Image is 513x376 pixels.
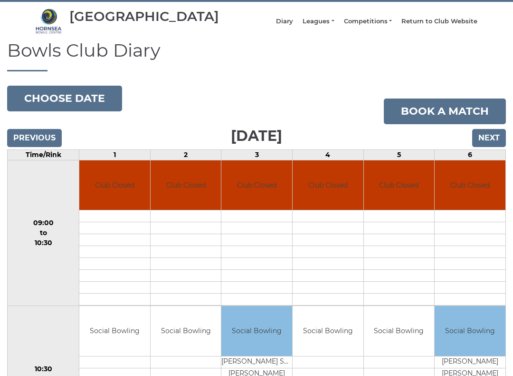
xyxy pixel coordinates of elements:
td: Club Closed [435,160,505,210]
td: 6 [435,149,506,160]
td: Club Closed [293,160,363,210]
td: Club Closed [79,160,150,210]
img: Hornsea Bowls Centre [36,8,62,34]
td: Social Bowling [151,306,221,356]
a: Return to Club Website [401,17,477,26]
button: Choose date [7,86,122,111]
a: Competitions [344,17,392,26]
td: 2 [150,149,221,160]
td: Club Closed [221,160,292,210]
td: [PERSON_NAME] SNR [221,356,292,368]
a: Diary [276,17,293,26]
td: Social Bowling [364,306,435,356]
h1: Bowls Club Diary [7,40,506,71]
td: Social Bowling [221,306,292,356]
a: Book a match [384,99,506,124]
td: Social Bowling [293,306,363,356]
td: 5 [363,149,435,160]
td: 09:00 to 10:30 [8,160,79,306]
a: Leagues [303,17,334,26]
td: Club Closed [151,160,221,210]
td: Social Bowling [435,306,505,356]
td: Club Closed [364,160,435,210]
td: [PERSON_NAME] [435,356,505,368]
td: Social Bowling [79,306,150,356]
td: Time/Rink [8,149,79,160]
td: 4 [293,149,364,160]
td: 1 [79,149,151,160]
input: Previous [7,129,62,147]
td: 3 [221,149,293,160]
div: [GEOGRAPHIC_DATA] [69,9,219,24]
input: Next [472,129,506,147]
